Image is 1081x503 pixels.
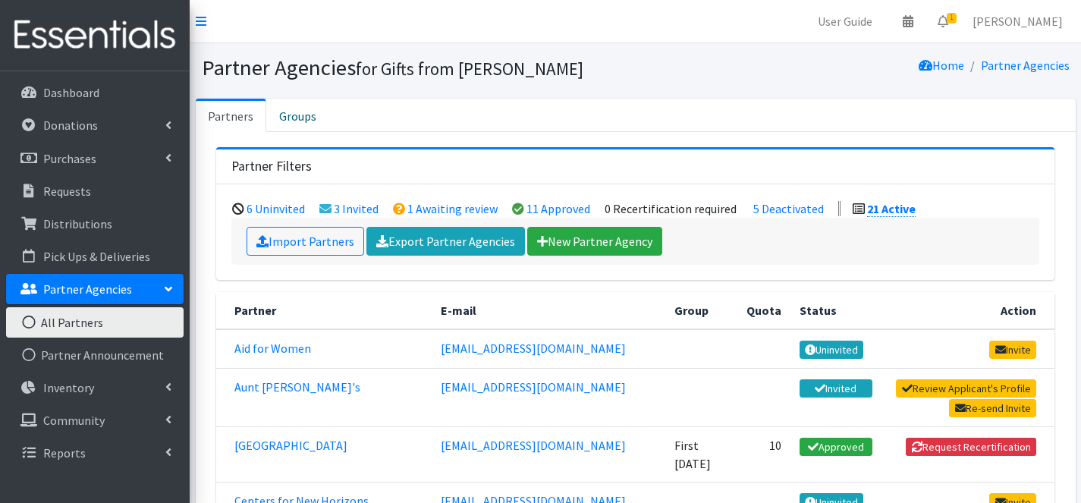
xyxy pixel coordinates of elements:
th: Quota [737,292,790,329]
a: Community [6,405,184,435]
th: Group [665,292,737,329]
button: Request Recertification [906,438,1036,456]
a: 1 [925,6,960,36]
a: Purchases [6,143,184,174]
p: Dashboard [43,85,99,100]
a: [EMAIL_ADDRESS][DOMAIN_NAME] [441,379,626,395]
h1: Partner Agencies [202,55,630,81]
a: Re-send Invite [949,399,1036,417]
a: [GEOGRAPHIC_DATA] [234,438,347,453]
a: All Partners [6,307,184,338]
a: New Partner Agency [527,227,662,256]
th: Action [881,292,1054,329]
a: 3 Invited [334,201,379,216]
a: Invited [800,379,872,398]
p: Requests [43,184,91,199]
p: Donations [43,118,98,133]
a: Approved [800,438,872,456]
a: 5 Deactivated [753,201,824,216]
a: Requests [6,176,184,206]
a: Home [919,58,964,73]
a: Uninvited [800,341,864,359]
h3: Partner Filters [231,159,312,174]
a: [PERSON_NAME] [960,6,1075,36]
li: 0 Recertification required [605,201,737,216]
a: Dashboard [6,77,184,108]
a: Reports [6,438,184,468]
a: Aunt [PERSON_NAME]'s [234,379,360,395]
a: Export Partner Agencies [366,227,525,256]
td: 10 [737,426,790,482]
a: Aid for Women [234,341,311,356]
a: Partner Announcement [6,340,184,370]
a: Distributions [6,209,184,239]
a: Inventory [6,373,184,403]
a: Pick Ups & Deliveries [6,241,184,272]
a: Import Partners [247,227,364,256]
th: E-mail [432,292,665,329]
a: [EMAIL_ADDRESS][DOMAIN_NAME] [441,341,626,356]
p: Community [43,413,105,428]
img: HumanEssentials [6,10,184,61]
a: Groups [266,99,329,132]
a: [EMAIL_ADDRESS][DOMAIN_NAME] [441,438,626,453]
th: Status [790,292,881,329]
p: Inventory [43,380,94,395]
a: User Guide [806,6,885,36]
p: Reports [43,445,86,461]
a: Partner Agencies [981,58,1070,73]
p: Partner Agencies [43,281,132,297]
p: Pick Ups & Deliveries [43,249,150,264]
p: Distributions [43,216,112,231]
th: Partner [216,292,432,329]
p: Purchases [43,151,96,166]
a: Invite [989,341,1036,359]
a: Review Applicant's Profile [896,379,1036,398]
a: Partner Agencies [6,274,184,304]
span: 1 [947,13,957,24]
a: Partners [196,99,266,132]
a: 1 Awaiting review [407,201,498,216]
small: for Gifts from [PERSON_NAME] [356,58,583,80]
a: 11 Approved [526,201,590,216]
a: 21 Active [867,201,916,217]
a: 6 Uninvited [247,201,305,216]
td: First [DATE] [665,426,737,482]
a: Donations [6,110,184,140]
